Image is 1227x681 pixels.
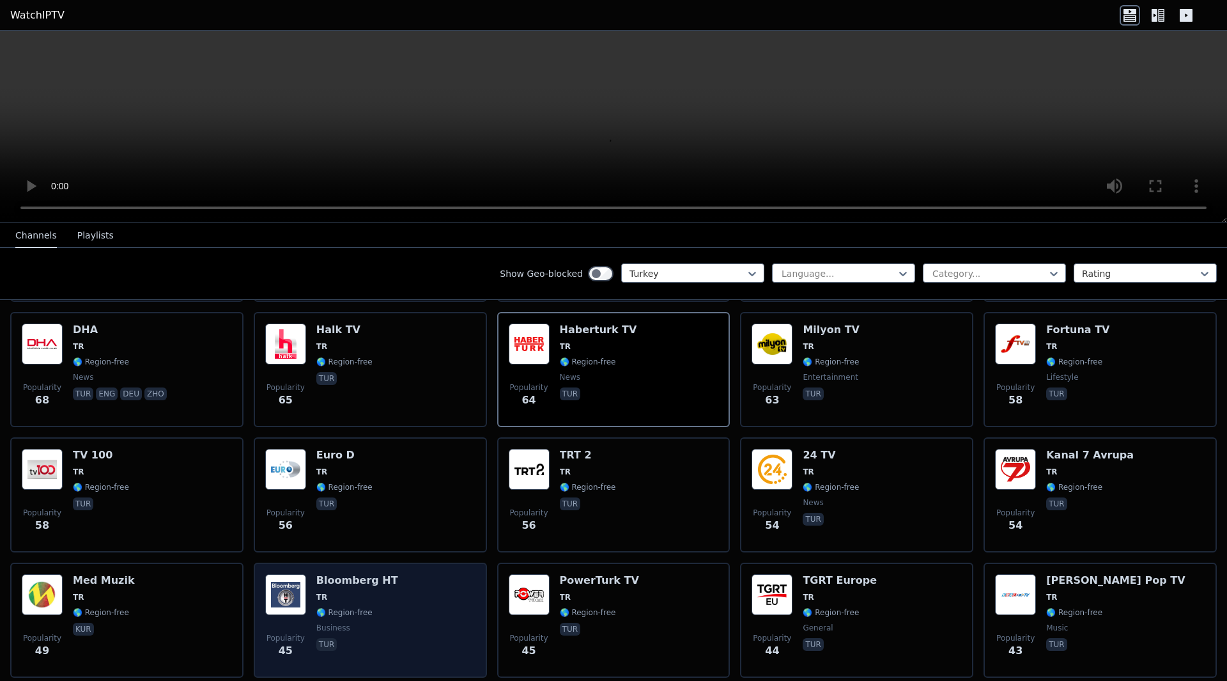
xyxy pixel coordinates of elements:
[995,324,1036,364] img: Fortuna TV
[995,574,1036,615] img: Kral Pop TV
[1008,643,1022,659] span: 43
[803,449,859,462] h6: 24 TV
[73,497,93,510] p: tur
[23,508,61,518] span: Popularity
[510,633,548,643] span: Popularity
[316,638,337,651] p: tur
[316,449,373,462] h6: Euro D
[77,224,114,248] button: Playlists
[316,574,398,587] h6: Bloomberg HT
[803,574,877,587] h6: TGRT Europe
[752,324,792,364] img: Milyon TV
[996,508,1035,518] span: Popularity
[144,387,167,400] p: zho
[560,372,580,382] span: news
[803,387,823,400] p: tur
[753,633,791,643] span: Popularity
[560,357,616,367] span: 🌎 Region-free
[316,607,373,618] span: 🌎 Region-free
[510,382,548,393] span: Popularity
[765,393,779,408] span: 63
[316,482,373,492] span: 🌎 Region-free
[803,497,823,508] span: news
[1046,497,1067,510] p: tur
[765,518,779,533] span: 54
[1008,518,1022,533] span: 54
[752,574,792,615] img: TGRT Europe
[316,592,327,602] span: TR
[1046,324,1109,336] h6: Fortuna TV
[560,497,580,510] p: tur
[73,387,93,400] p: tur
[266,508,305,518] span: Popularity
[521,643,536,659] span: 45
[265,449,306,490] img: Euro D
[560,449,616,462] h6: TRT 2
[73,467,84,477] span: TR
[1046,467,1057,477] span: TR
[96,387,118,400] p: eng
[510,508,548,518] span: Popularity
[509,324,550,364] img: Haberturk TV
[73,607,129,618] span: 🌎 Region-free
[509,574,550,615] img: PowerTurk TV
[73,623,94,636] p: kur
[1046,357,1102,367] span: 🌎 Region-free
[316,341,327,352] span: TR
[266,382,305,393] span: Popularity
[803,341,814,352] span: TR
[35,393,49,408] span: 68
[1046,449,1134,462] h6: Kanal 7 Avrupa
[1046,638,1067,651] p: tur
[521,393,536,408] span: 64
[265,574,306,615] img: Bloomberg HT
[560,607,616,618] span: 🌎 Region-free
[10,8,65,23] a: WatchIPTV
[765,643,779,659] span: 44
[22,449,63,490] img: TV 100
[1046,607,1102,618] span: 🌎 Region-free
[803,638,823,651] p: tur
[279,518,293,533] span: 56
[560,482,616,492] span: 🌎 Region-free
[265,324,306,364] img: Halk TV
[23,633,61,643] span: Popularity
[560,467,571,477] span: TR
[266,633,305,643] span: Popularity
[120,387,142,400] p: deu
[23,382,61,393] span: Popularity
[753,382,791,393] span: Popularity
[73,574,135,587] h6: Med Muzik
[560,324,637,336] h6: Haberturk TV
[752,449,792,490] img: 24 TV
[73,482,129,492] span: 🌎 Region-free
[995,449,1036,490] img: Kanal 7 Avrupa
[560,574,639,587] h6: PowerTurk TV
[1046,387,1067,400] p: tur
[1046,482,1102,492] span: 🌎 Region-free
[1008,393,1022,408] span: 58
[279,643,293,659] span: 45
[560,592,571,602] span: TR
[753,508,791,518] span: Popularity
[500,267,583,280] label: Show Geo-blocked
[803,623,833,633] span: general
[73,372,93,382] span: news
[1046,341,1057,352] span: TR
[15,224,57,248] button: Channels
[73,449,129,462] h6: TV 100
[560,623,580,636] p: tur
[316,372,337,385] p: tur
[560,341,571,352] span: TR
[996,633,1035,643] span: Popularity
[803,482,859,492] span: 🌎 Region-free
[996,382,1035,393] span: Popularity
[35,518,49,533] span: 58
[316,467,327,477] span: TR
[316,497,337,510] p: tur
[279,393,293,408] span: 65
[316,324,373,336] h6: Halk TV
[803,357,859,367] span: 🌎 Region-free
[316,623,350,633] span: business
[803,607,859,618] span: 🌎 Region-free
